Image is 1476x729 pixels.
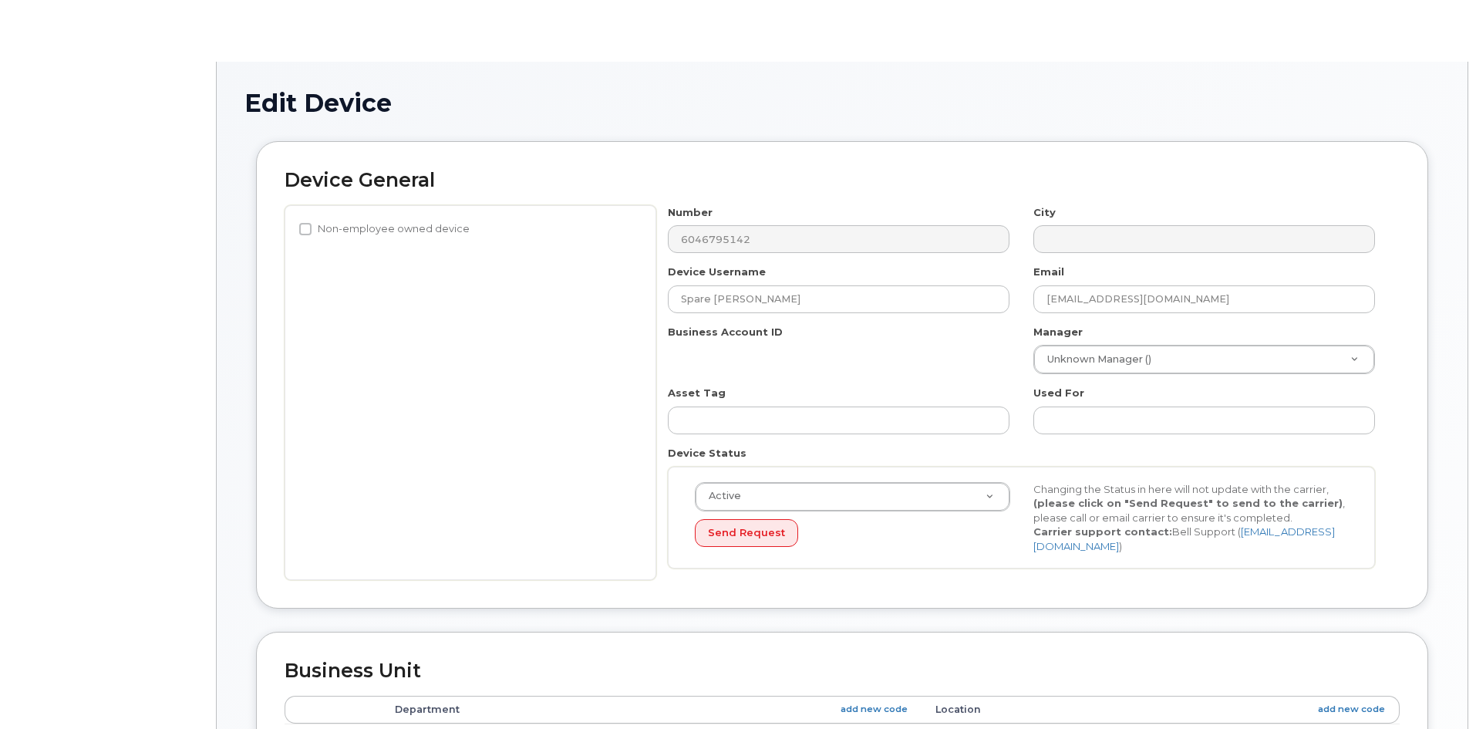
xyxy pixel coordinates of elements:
a: Active [696,483,1009,511]
a: add new code [841,703,908,716]
span: Unknown Manager () [1038,353,1151,366]
label: Business Account ID [668,325,783,339]
strong: Carrier support contact: [1033,525,1172,538]
label: Email [1033,265,1064,279]
a: [EMAIL_ADDRESS][DOMAIN_NAME] [1033,525,1335,552]
label: City [1033,205,1056,220]
label: Device Status [668,446,746,461]
div: Changing the Status in here will not update with the carrier, , please call or email carrier to e... [1022,482,1360,554]
label: Non-employee owned device [299,220,470,238]
span: Active [699,489,741,503]
button: Send Request [695,519,798,548]
th: Location [922,696,1400,724]
a: Unknown Manager () [1034,346,1374,373]
strong: (please click on "Send Request" to send to the carrier) [1033,497,1343,509]
label: Asset Tag [668,386,726,400]
th: Department [381,696,922,724]
label: Number [668,205,713,220]
label: Used For [1033,386,1084,400]
label: Device Username [668,265,766,279]
h2: Device General [285,170,1400,191]
input: Non-employee owned device [299,223,312,235]
h1: Edit Device [244,89,1440,116]
h2: Business Unit [285,660,1400,682]
a: add new code [1318,703,1385,716]
label: Manager [1033,325,1083,339]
